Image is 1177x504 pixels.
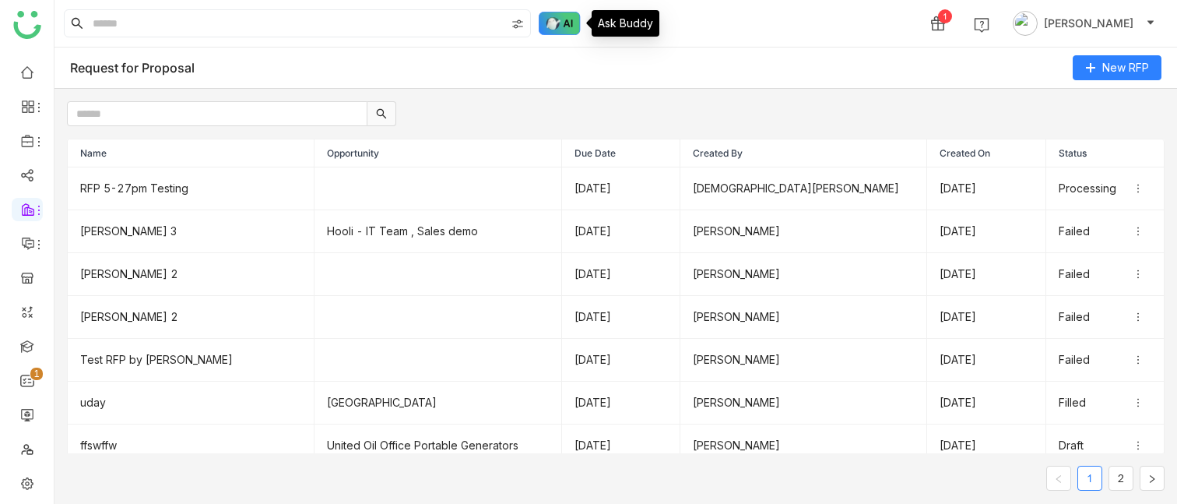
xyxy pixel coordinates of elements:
td: [DATE] [562,253,680,296]
td: ffswffw [68,425,314,467]
span: New RFP [1102,59,1149,76]
div: Processing [1059,180,1151,197]
td: United Oil Office Portable Generators [314,425,561,467]
td: [GEOGRAPHIC_DATA] [314,382,561,425]
div: Request for Proposal [70,60,195,76]
td: [PERSON_NAME] [680,253,927,296]
td: [DATE] [927,253,1045,296]
td: [DATE] [927,425,1045,467]
td: [PERSON_NAME] [680,382,927,425]
div: Ask Buddy [592,10,659,37]
td: [DATE] [562,339,680,382]
img: avatar [1013,11,1038,36]
td: [DATE] [927,167,1045,210]
td: [DATE] [927,339,1045,382]
button: Previous Page [1046,466,1071,491]
td: [DATE] [562,210,680,253]
td: Test RFP by [PERSON_NAME] [68,339,314,382]
img: ask-buddy-hover.svg [539,12,581,35]
td: [DATE] [562,296,680,339]
td: [PERSON_NAME] [680,339,927,382]
button: New RFP [1073,55,1161,80]
td: RFP 5-27pm Testing [68,167,314,210]
div: Filled [1059,394,1151,411]
div: Failed [1059,351,1151,368]
a: 2 [1109,467,1133,490]
button: Next Page [1140,466,1165,491]
div: Draft [1059,437,1151,454]
th: Created On [927,139,1045,167]
td: [DATE] [562,382,680,425]
td: [DATE] [927,210,1045,253]
th: Status [1046,139,1165,167]
td: Hooli - IT Team , Sales demo [314,210,561,253]
td: [DATE] [562,167,680,210]
span: [PERSON_NAME] [1044,15,1133,32]
td: [PERSON_NAME] [680,296,927,339]
li: 2 [1108,466,1133,491]
div: Failed [1059,308,1151,326]
td: [PERSON_NAME] 2 [68,296,314,339]
a: 1 [1078,467,1101,490]
th: Due Date [562,139,680,167]
td: [PERSON_NAME] [680,210,927,253]
img: help.svg [974,17,989,33]
div: Failed [1059,223,1151,240]
td: [PERSON_NAME] 3 [68,210,314,253]
button: [PERSON_NAME] [1010,11,1158,36]
nz-badge-sup: 1 [30,368,43,380]
th: Created By [680,139,927,167]
td: uday [68,382,314,425]
img: logo [13,11,41,39]
div: Failed [1059,266,1151,283]
td: [DATE] [927,382,1045,425]
th: Opportunity [314,139,561,167]
td: [DATE] [927,296,1045,339]
td: [DEMOGRAPHIC_DATA][PERSON_NAME] [680,167,927,210]
td: [PERSON_NAME] [680,425,927,467]
p: 1 [33,366,40,382]
td: [DATE] [562,425,680,467]
th: Name [68,139,314,167]
li: 1 [1077,466,1102,491]
div: 1 [938,9,952,23]
td: [PERSON_NAME] 2 [68,253,314,296]
img: search-type.svg [511,18,524,30]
